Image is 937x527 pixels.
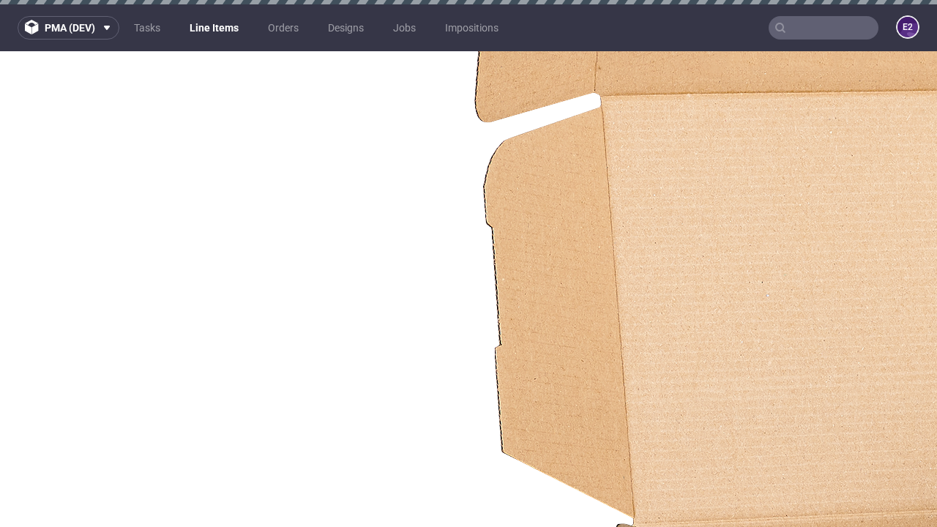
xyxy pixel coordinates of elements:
[18,16,119,40] button: pma (dev)
[259,16,307,40] a: Orders
[125,16,169,40] a: Tasks
[384,16,425,40] a: Jobs
[45,23,95,33] span: pma (dev)
[181,16,247,40] a: Line Items
[319,16,373,40] a: Designs
[436,16,507,40] a: Impositions
[897,17,918,37] figcaption: e2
